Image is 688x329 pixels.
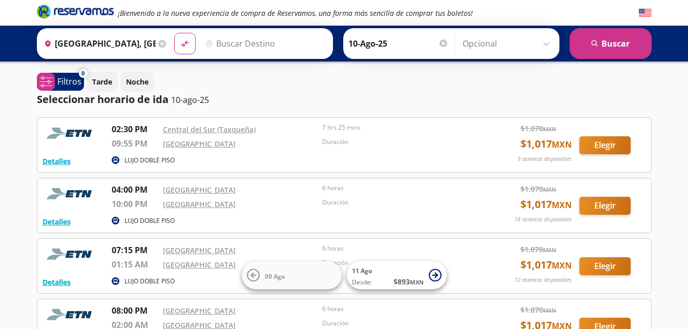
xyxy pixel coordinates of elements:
p: Tarde [92,76,112,87]
p: 18 asientos disponibles [514,215,572,224]
p: 6 horas [322,304,477,314]
small: MXN [543,125,556,133]
p: 10:00 PM [112,198,158,210]
a: [GEOGRAPHIC_DATA] [163,185,236,195]
span: Desde: [352,278,372,287]
span: 09 Ago [265,272,285,280]
a: [GEOGRAPHIC_DATA] [163,139,236,149]
button: Noche [120,72,154,92]
input: Buscar Destino [201,31,327,56]
span: $ 1,070 [520,304,556,315]
p: 02:30 PM [112,123,158,135]
input: Opcional [463,31,554,56]
a: [GEOGRAPHIC_DATA] [163,306,236,316]
p: 12 asientos disponibles [514,276,572,284]
p: LUJO DOBLE PISO [124,156,175,165]
small: MXN [543,246,556,254]
button: Elegir [579,257,631,275]
button: Detalles [43,277,71,287]
span: $ 1,017 [520,257,572,273]
small: MXN [552,199,572,211]
button: 09 Ago [242,261,342,290]
p: 6 horas [322,183,477,193]
p: Noche [126,76,149,87]
p: 08:00 PM [112,304,158,317]
p: 6 horas [322,244,477,253]
img: RESERVAMOS [43,123,99,143]
button: Elegir [579,136,631,154]
small: MXN [543,186,556,193]
a: Central del Sur (Taxqueña) [163,125,256,134]
button: Detalles [43,156,71,167]
p: Seleccionar horario de ida [37,92,169,107]
img: RESERVAMOS [43,244,99,264]
img: RESERVAMOS [43,183,99,204]
button: 0Filtros [37,73,84,91]
span: $ 1,017 [520,136,572,152]
span: $ 893 [393,276,424,287]
span: 0 [81,69,85,78]
p: Filtros [57,75,81,88]
p: LUJO DOBLE PISO [124,216,175,225]
p: 01:15 AM [112,258,158,271]
p: 04:00 PM [112,183,158,196]
a: [GEOGRAPHIC_DATA] [163,260,236,270]
small: MXN [410,278,424,286]
p: 7 hrs 25 mins [322,123,477,132]
p: Duración [322,137,477,147]
span: $ 1,070 [520,244,556,255]
p: 10-ago-25 [171,94,209,106]
p: 09:55 PM [112,137,158,150]
button: Buscar [570,28,652,59]
button: Detalles [43,216,71,227]
p: Duración [322,319,477,328]
button: Elegir [579,197,631,215]
i: Brand Logo [37,4,114,19]
a: Brand Logo [37,4,114,22]
span: 11 Ago [352,266,372,275]
span: $ 1,070 [520,183,556,194]
img: RESERVAMOS [43,304,99,325]
button: English [639,7,652,19]
a: [GEOGRAPHIC_DATA] [163,245,236,255]
span: $ 1,017 [520,197,572,212]
p: 07:15 PM [112,244,158,256]
em: ¡Bienvenido a la nueva experiencia de compra de Reservamos, una forma más sencilla de comprar tus... [118,8,473,18]
button: Tarde [87,72,118,92]
p: Duración [322,198,477,207]
input: Elegir Fecha [348,31,449,56]
button: 11 AgoDesde:$893MXN [347,261,447,290]
span: $ 1,070 [520,123,556,134]
a: [GEOGRAPHIC_DATA] [163,199,236,209]
input: Buscar Origen [40,31,156,56]
small: MXN [552,139,572,150]
small: MXN [543,306,556,314]
p: LUJO DOBLE PISO [124,277,175,286]
p: Duración [322,258,477,268]
small: MXN [552,260,572,271]
p: 9 asientos disponibles [517,155,572,163]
